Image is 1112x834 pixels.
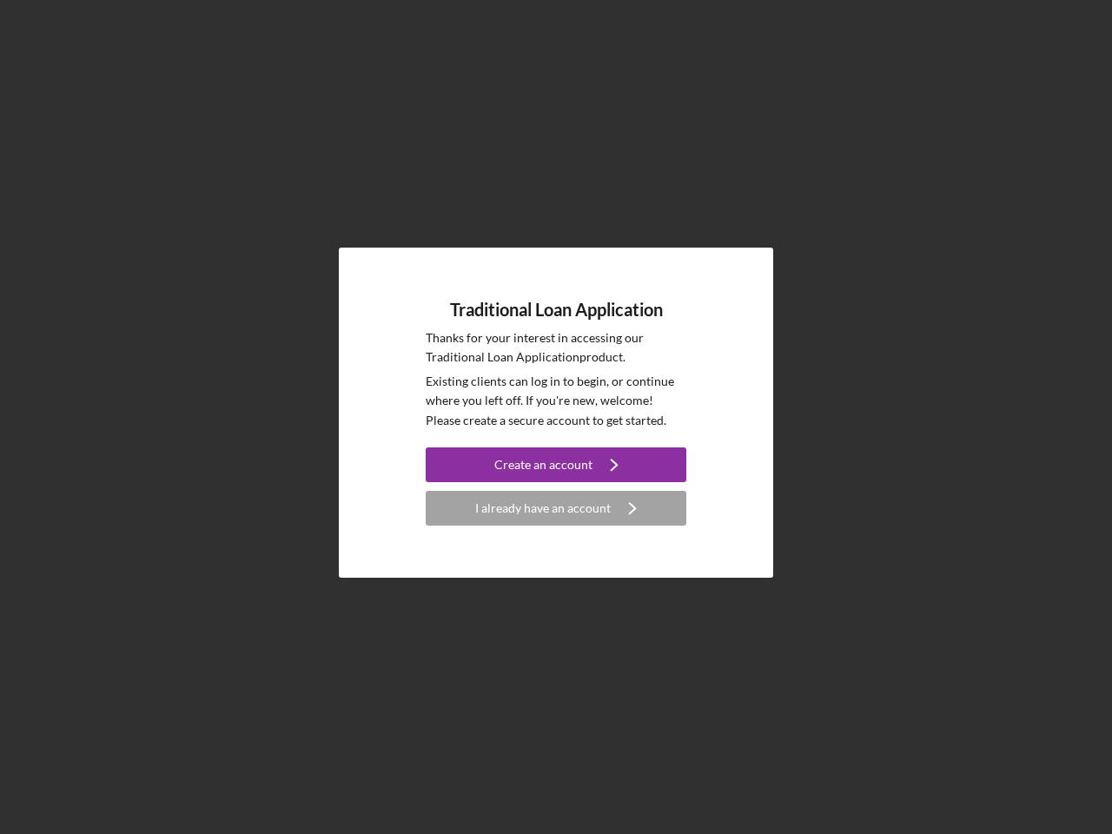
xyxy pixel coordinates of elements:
p: Existing clients can log in to begin, or continue where you left off. If you're new, welcome! Ple... [426,372,686,430]
button: Create an account [426,447,686,482]
a: Create an account [426,447,686,486]
div: Create an account [494,447,592,482]
button: I already have an account [426,491,686,526]
h4: Traditional Loan Application [450,300,663,320]
div: I already have an account [475,491,611,526]
p: Thanks for your interest in accessing our Traditional Loan Application product. [426,328,686,367]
